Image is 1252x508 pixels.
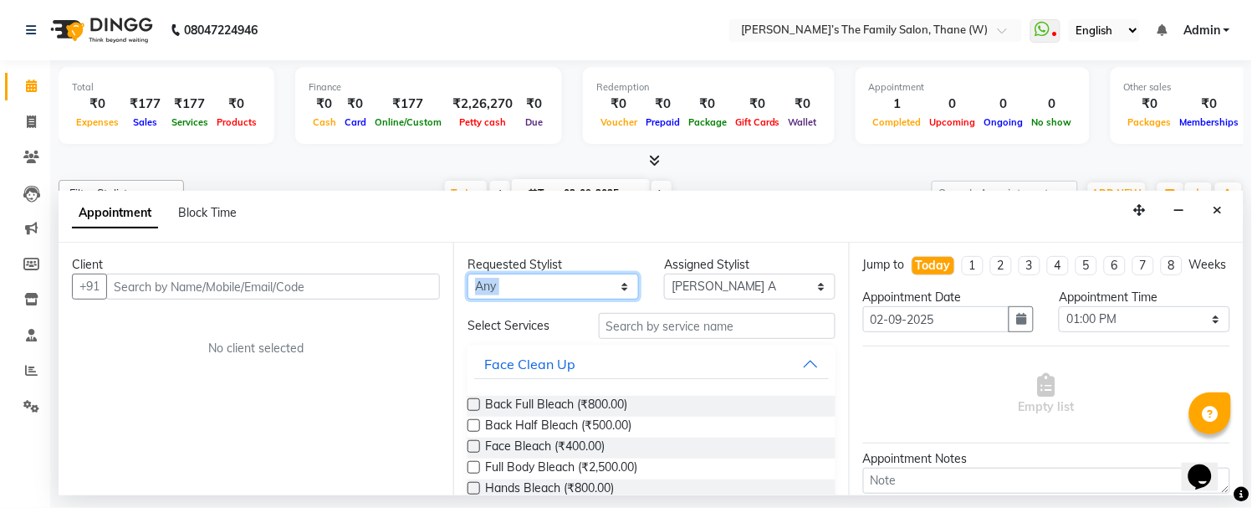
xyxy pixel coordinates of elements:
[167,95,212,114] div: ₹177
[309,116,340,128] span: Cash
[1019,373,1075,416] span: Empty list
[684,95,731,114] div: ₹0
[212,116,261,128] span: Products
[1176,116,1244,128] span: Memberships
[370,116,446,128] span: Online/Custom
[485,480,614,500] span: Hands Bleach (₹800.00)
[596,95,641,114] div: ₹0
[474,349,828,379] button: Face Clean Up
[1019,256,1040,275] li: 3
[72,116,123,128] span: Expenses
[484,354,575,374] div: Face Clean Up
[784,116,821,128] span: Wallet
[1092,187,1142,200] span: ADD NEW
[446,95,519,114] div: ₹2,26,270
[1189,256,1227,274] div: Weeks
[43,7,157,54] img: logo
[129,116,161,128] span: Sales
[519,95,549,114] div: ₹0
[455,317,585,335] div: Select Services
[72,80,261,95] div: Total
[926,95,980,114] div: 0
[72,274,107,300] button: +91
[212,95,261,114] div: ₹0
[1132,256,1154,275] li: 7
[1183,22,1220,39] span: Admin
[926,116,980,128] span: Upcoming
[863,289,1035,306] div: Appointment Date
[445,181,487,207] span: Today
[521,116,547,128] span: Due
[485,438,605,459] span: Face Bleach (₹400.00)
[123,95,167,114] div: ₹177
[1088,182,1146,206] button: ADD NEW
[863,450,1230,468] div: Appointment Notes
[1028,116,1076,128] span: No show
[596,116,641,128] span: Voucher
[1124,95,1176,114] div: ₹0
[167,116,212,128] span: Services
[340,95,370,114] div: ₹0
[485,396,627,417] span: Back Full Bleach (₹800.00)
[863,306,1010,332] input: yyyy-mm-dd
[869,80,1076,95] div: Appointment
[863,256,905,274] div: Jump to
[1161,256,1183,275] li: 8
[112,340,400,357] div: No client selected
[468,256,639,274] div: Requested Stylist
[596,80,821,95] div: Redemption
[932,181,1078,207] input: Search Appointment
[664,256,836,274] div: Assigned Stylist
[990,256,1012,275] li: 2
[485,459,637,480] span: Full Body Bleach (₹2,500.00)
[869,116,926,128] span: Completed
[784,95,821,114] div: ₹0
[69,187,128,200] span: Filter Stylist
[72,256,440,274] div: Client
[309,80,549,95] div: Finance
[560,182,643,207] input: 2025-09-02
[1076,256,1097,275] li: 5
[1176,95,1244,114] div: ₹0
[72,198,158,228] span: Appointment
[1047,256,1069,275] li: 4
[309,95,340,114] div: ₹0
[455,116,510,128] span: Petty cash
[1104,256,1126,275] li: 6
[1028,95,1076,114] div: 0
[731,95,784,114] div: ₹0
[525,187,560,200] span: Tue
[340,116,370,128] span: Card
[684,116,731,128] span: Package
[1206,198,1230,223] button: Close
[731,116,784,128] span: Gift Cards
[641,116,684,128] span: Prepaid
[370,95,446,114] div: ₹177
[962,256,984,275] li: 1
[1182,441,1235,491] iframe: chat widget
[106,274,440,300] input: Search by Name/Mobile/Email/Code
[485,417,631,438] span: Back Half Bleach (₹500.00)
[869,95,926,114] div: 1
[980,116,1028,128] span: Ongoing
[72,95,123,114] div: ₹0
[1124,116,1176,128] span: Packages
[641,95,684,114] div: ₹0
[916,257,951,275] div: Today
[980,95,1028,114] div: 0
[599,313,836,339] input: Search by service name
[184,7,258,54] b: 08047224946
[1059,289,1230,306] div: Appointment Time
[178,205,237,220] span: Block Time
